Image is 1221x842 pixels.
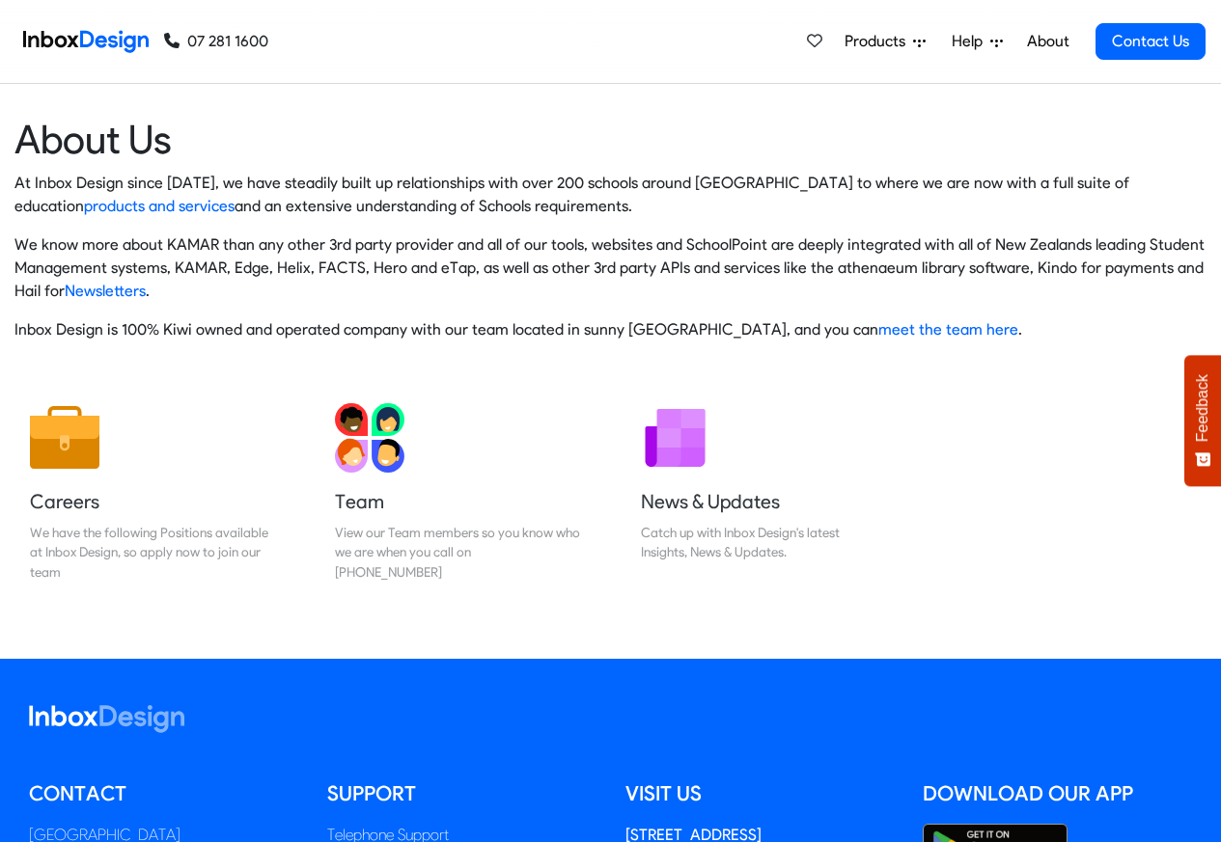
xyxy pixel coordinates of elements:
img: 2022_01_12_icon_newsletter.svg [641,403,710,473]
heading: About Us [14,115,1207,164]
span: Help [952,30,990,53]
img: logo_inboxdesign_white.svg [29,705,184,733]
a: Newsletters [65,282,146,300]
a: meet the team here [878,320,1018,339]
button: Feedback - Show survey [1184,355,1221,486]
div: We have the following Positions available at Inbox Design, so apply now to join our team [30,523,275,582]
img: 2022_01_13_icon_team.svg [335,403,404,473]
p: At Inbox Design since [DATE], we have steadily built up relationships with over 200 schools aroun... [14,172,1207,218]
a: 07 281 1600 [164,30,268,53]
a: Products [837,22,933,61]
h5: News & Updates [641,488,886,515]
a: Team View our Team members so you know who we are when you call on [PHONE_NUMBER] [319,388,596,597]
a: News & Updates Catch up with Inbox Design's latest Insights, News & Updates. [625,388,902,597]
a: Careers We have the following Positions available at Inbox Design, so apply now to join our team [14,388,291,597]
div: Catch up with Inbox Design's latest Insights, News & Updates. [641,523,886,562]
p: We know more about KAMAR than any other 3rd party provider and all of our tools, websites and Sch... [14,233,1207,303]
a: Help [944,22,1011,61]
div: View our Team members so you know who we are when you call on [PHONE_NUMBER] [335,523,580,582]
a: Contact Us [1096,23,1206,60]
p: Inbox Design is 100% Kiwi owned and operated company with our team located in sunny [GEOGRAPHIC_D... [14,318,1207,341]
h5: Careers [30,488,275,515]
a: About [1021,22,1074,61]
img: 2022_01_13_icon_job.svg [30,403,99,473]
h5: Contact [29,779,298,808]
h5: Team [335,488,580,515]
h5: Visit us [625,779,895,808]
span: Feedback [1194,374,1211,442]
a: products and services [84,197,235,215]
span: Products [845,30,913,53]
h5: Support [327,779,597,808]
h5: Download our App [923,779,1192,808]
